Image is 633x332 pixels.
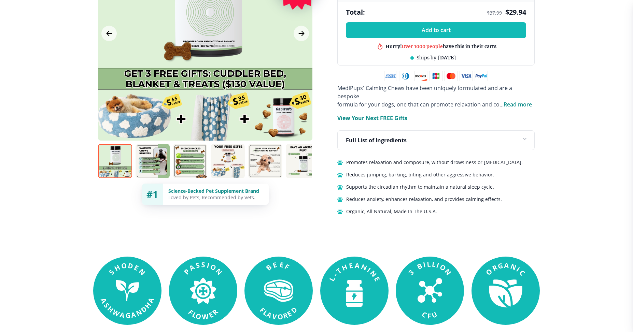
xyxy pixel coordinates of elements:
div: Science-Backed Pet Supplement Brand [168,188,263,194]
img: Calming Chews | Natural Dog Supplements [286,144,320,178]
button: Add to cart [346,22,526,38]
img: payment methods [384,71,488,81]
div: Loved by Pets, Recommended by Vets. [168,194,263,201]
span: Supports the circadian rhythm to maintain a natural sleep cycle. [346,183,494,191]
span: Ships by [417,55,436,61]
span: formula for your dogs, one that can promote relaxation and co [337,101,500,108]
span: Add to cart [422,27,451,33]
span: MediPups' Calming Chews have been uniquely formulated and are a bespoke [337,84,512,100]
div: Hurry! have this in their carts [385,42,496,48]
span: Over 1000 people [402,42,443,48]
span: #1 [146,188,158,201]
span: Read more [504,101,532,108]
img: Calming Chews | Natural Dog Supplements [173,144,207,178]
span: ... [500,101,532,108]
p: View Your Next FREE Gifts [337,114,407,122]
span: Organic, All Natural, Made In The U.S.A. [346,207,437,216]
span: $ 29.94 [505,8,526,17]
div: in this shop [411,50,470,56]
span: Best product [411,50,442,56]
span: Reduces anxiety, enhances relaxation, and provides calming effects. [346,195,502,203]
button: Next Image [294,26,309,41]
button: Previous Image [101,26,117,41]
span: $ 37.99 [487,10,502,16]
img: Calming Chews | Natural Dog Supplements [136,144,170,178]
span: Total: [346,8,365,17]
img: Calming Chews | Natural Dog Supplements [211,144,245,178]
p: Full List of Ingredients [346,136,407,144]
span: Reduces jumping, barking, biting and other aggressive behavior. [346,171,494,179]
span: Promotes relaxation and composure, without drowsiness or [MEDICAL_DATA]. [346,158,523,167]
img: Calming Chews | Natural Dog Supplements [98,144,132,178]
span: [DATE] [438,55,456,61]
img: Calming Chews | Natural Dog Supplements [248,144,282,178]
